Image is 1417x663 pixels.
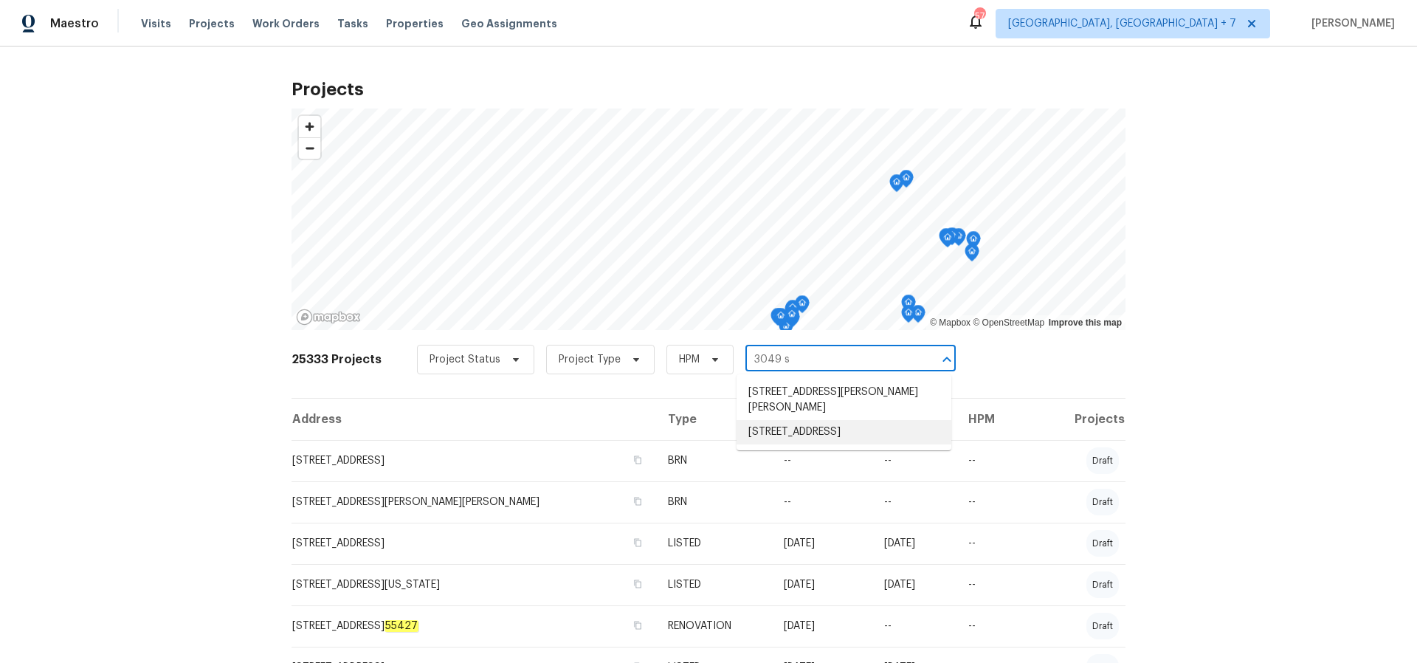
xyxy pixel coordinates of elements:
[631,619,644,632] button: Copy Address
[50,16,99,31] span: Maestro
[299,116,320,137] button: Zoom in
[772,605,872,647] td: [DATE]
[785,306,799,329] div: Map marker
[872,440,956,481] td: --
[901,295,916,317] div: Map marker
[772,564,872,605] td: [DATE]
[679,352,700,367] span: HPM
[296,309,361,326] a: Mapbox homepage
[559,352,621,367] span: Project Type
[631,453,644,467] button: Copy Address
[631,536,644,549] button: Copy Address
[785,301,799,324] div: Map marker
[1306,16,1395,31] span: [PERSON_NAME]
[189,16,235,31] span: Projects
[772,440,872,481] td: --
[292,399,656,440] th: Address
[939,228,954,251] div: Map marker
[386,16,444,31] span: Properties
[872,481,956,523] td: --
[945,227,959,250] div: Map marker
[656,440,772,481] td: BRN
[1086,571,1119,598] div: draft
[872,605,956,647] td: --
[430,352,500,367] span: Project Status
[299,137,320,159] button: Zoom out
[292,82,1125,97] h2: Projects
[1049,317,1122,328] a: Improve this map
[385,620,418,632] em: 55427
[337,18,368,29] span: Tasks
[631,495,644,508] button: Copy Address
[252,16,320,31] span: Work Orders
[901,305,916,328] div: Map marker
[292,481,656,523] td: [STREET_ADDRESS][PERSON_NAME][PERSON_NAME]
[292,564,656,605] td: [STREET_ADDRESS][US_STATE]
[1086,530,1119,557] div: draft
[956,481,1024,523] td: --
[889,174,904,197] div: Map marker
[292,523,656,564] td: [STREET_ADDRESS]
[965,244,979,267] div: Map marker
[956,399,1024,440] th: HPM
[956,523,1024,564] td: --
[899,170,914,193] div: Map marker
[299,138,320,159] span: Zoom out
[1008,16,1236,31] span: [GEOGRAPHIC_DATA], [GEOGRAPHIC_DATA] + 7
[937,349,957,370] button: Close
[1086,489,1119,515] div: draft
[461,16,557,31] span: Geo Assignments
[1023,399,1125,440] th: Projects
[745,348,914,371] input: Search projects
[631,577,644,591] button: Copy Address
[656,605,772,647] td: RENOVATION
[872,564,956,605] td: [DATE]
[292,109,1125,330] canvas: Map
[737,380,951,420] li: [STREET_ADDRESS][PERSON_NAME][PERSON_NAME]
[795,295,810,318] div: Map marker
[292,440,656,481] td: [STREET_ADDRESS]
[1086,447,1119,474] div: draft
[292,605,656,647] td: [STREET_ADDRESS]
[956,440,1024,481] td: --
[911,305,925,328] div: Map marker
[141,16,171,31] span: Visits
[656,399,772,440] th: Type
[956,605,1024,647] td: --
[785,300,800,323] div: Map marker
[1086,613,1119,639] div: draft
[966,231,981,254] div: Map marker
[656,481,772,523] td: BRN
[292,352,382,367] h2: 25333 Projects
[930,317,970,328] a: Mapbox
[872,523,956,564] td: [DATE]
[974,9,985,24] div: 57
[773,308,788,331] div: Map marker
[656,564,772,605] td: LISTED
[940,230,955,253] div: Map marker
[737,420,951,444] li: [STREET_ADDRESS]
[656,523,772,564] td: LISTED
[770,308,785,331] div: Map marker
[772,523,872,564] td: [DATE]
[772,481,872,523] td: --
[956,564,1024,605] td: --
[973,317,1044,328] a: OpenStreetMap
